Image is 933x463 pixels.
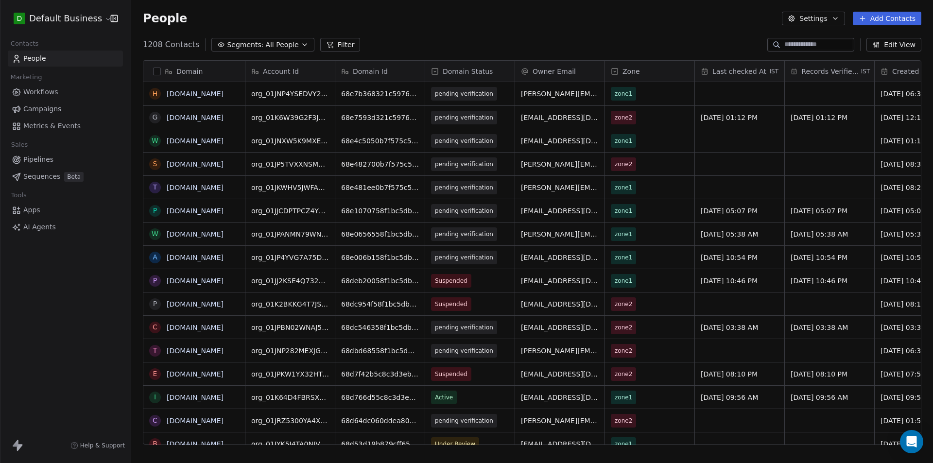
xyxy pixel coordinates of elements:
[605,61,694,82] div: Zone
[615,299,632,309] span: zone2
[167,230,224,238] a: [DOMAIN_NAME]
[521,323,599,332] span: [EMAIL_ADDRESS][DOMAIN_NAME]
[435,183,493,192] span: pending verification
[8,84,123,100] a: Workflows
[521,136,599,146] span: [EMAIL_ADDRESS][DOMAIN_NAME]
[167,114,224,121] a: [DOMAIN_NAME]
[251,369,329,379] span: org_01JPKW1YX32HTCRD7H3EA4MAD6
[143,11,187,26] span: People
[791,323,868,332] span: [DATE] 03:38 AM
[341,206,419,216] span: 68e1070758f1bc5db71ff8ae
[701,113,778,122] span: [DATE] 01:12 PM
[153,369,157,379] div: e
[23,104,61,114] span: Campaigns
[341,416,419,426] span: 68d64dc060ddea80a7617acc
[23,121,81,131] span: Metrics & Events
[435,346,493,356] span: pending verification
[70,442,125,449] a: Help & Support
[8,51,123,67] a: People
[6,70,46,85] span: Marketing
[615,439,632,449] span: zone1
[353,67,388,76] span: Domain Id
[341,299,419,309] span: 68dc954f58f1bc5db7ea02d1
[167,347,224,355] a: [DOMAIN_NAME]
[341,393,419,402] span: 68d766d55c8c3d3eb6f03a84
[435,89,493,99] span: pending verification
[80,442,125,449] span: Help & Support
[782,12,845,25] button: Settings
[701,369,778,379] span: [DATE] 08:10 PM
[622,67,640,76] span: Zone
[341,253,419,262] span: 68e006b158f1bc5db717d653
[153,345,157,356] div: t
[143,39,199,51] span: 1208 Contacts
[435,136,493,146] span: pending verification
[435,416,493,426] span: pending verification
[167,417,224,425] a: [DOMAIN_NAME]
[251,206,329,216] span: org_01JJCDPTPCZ4YDYDDT0AQJ5R4A
[251,136,329,146] span: org_01JNXW5K9MXEVVPJM94ZVQ79B9
[615,229,632,239] span: zone1
[615,113,632,122] span: zone2
[251,393,329,402] span: org_01K64D4FBRSXTTHJPN8HN763CK
[435,369,467,379] span: Suspended
[153,252,157,262] div: a
[435,206,493,216] span: pending verification
[8,118,123,134] a: Metrics & Events
[521,276,599,286] span: [EMAIL_ADDRESS][DOMAIN_NAME]
[341,113,419,122] span: 68e7593d321c5976a8695673
[791,393,868,402] span: [DATE] 09:56 AM
[167,90,224,98] a: [DOMAIN_NAME]
[167,324,224,331] a: [DOMAIN_NAME]
[335,61,425,82] div: Domain Id
[701,253,778,262] span: [DATE] 10:54 PM
[7,137,32,152] span: Sales
[251,183,329,192] span: org_01JKWHV5JWFAX7Q1FCH1KZ0NPA
[435,393,453,402] span: Active
[341,229,419,239] span: 68e0656558f1bc5db71b9226
[251,229,329,239] span: org_01JPANMN79WNN3H8WG61FN7N3V
[341,439,419,449] span: 68d53d19b879cff6526f4be0
[8,169,123,185] a: SequencesBeta
[900,430,923,453] div: Open Intercom Messenger
[341,323,419,332] span: 68dc546358f1bc5db7e60dc5
[153,439,157,449] div: b
[17,14,22,23] span: D
[801,67,859,76] span: Records Verified At
[521,439,599,449] span: [EMAIL_ADDRESS][DOMAIN_NAME]
[251,113,329,122] span: org_01K6W39G2F3JFTNV0D18RGT1XC
[7,188,31,203] span: Tools
[861,68,870,75] span: IST
[12,10,104,27] button: DDefault Business
[251,159,329,169] span: org_01JP5TVXXNSMXYQTRG5JQW7D2Q
[701,229,778,239] span: [DATE] 05:38 AM
[167,184,224,191] a: [DOMAIN_NAME]
[341,346,419,356] span: 68dbd68558f1bc5db7e077e8
[8,152,123,168] a: Pipelines
[245,61,335,82] div: Account Id
[143,82,245,445] div: grid
[521,113,599,122] span: [EMAIL_ADDRESS][DOMAIN_NAME]
[153,415,157,426] div: c
[251,253,329,262] span: org_01JP4YVG7A75DJXREQ4WDBVPH9
[701,393,778,402] span: [DATE] 09:56 AM
[167,160,224,168] a: [DOMAIN_NAME]
[153,322,157,332] div: c
[615,253,632,262] span: zone1
[341,183,419,192] span: 68e481ee0b7f575c56969210
[167,440,224,448] a: [DOMAIN_NAME]
[167,394,224,401] a: [DOMAIN_NAME]
[251,89,329,99] span: org_01JNP4YSEDVY22V0AKDVET37KT
[791,206,868,216] span: [DATE] 05:07 PM
[251,346,329,356] span: org_01JNP282MEXJGC1PTGHWJS6F9N
[8,202,123,218] a: Apps
[701,323,778,332] span: [DATE] 03:38 AM
[615,89,632,99] span: zone1
[701,276,778,286] span: [DATE] 10:46 PM
[435,299,467,309] span: Suspended
[227,40,263,50] span: Segments:
[791,369,868,379] span: [DATE] 08:10 PM
[6,36,43,51] span: Contacts
[320,38,361,51] button: Filter
[521,206,599,216] span: [EMAIL_ADDRESS][DOMAIN_NAME]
